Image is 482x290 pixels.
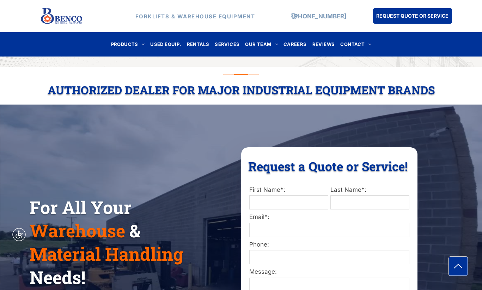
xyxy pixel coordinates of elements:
[373,8,452,24] a: REQUEST QUOTE OR SERVICE
[249,240,409,249] label: Phone:
[310,40,338,49] a: REVIEWS
[242,40,281,49] a: OUR TEAM
[135,13,255,19] strong: FORKLIFTS & WAREHOUSE EQUIPMENT
[249,213,409,222] label: Email*:
[30,219,125,242] span: Warehouse
[108,40,148,49] a: PRODUCTS
[376,9,449,22] span: REQUEST QUOTE OR SERVICE
[147,40,184,49] a: USED EQUIP.
[337,40,374,49] a: CONTACT
[281,40,310,49] a: CAREERS
[184,40,212,49] a: RENTALS
[248,158,408,174] span: Request a Quote or Service!
[30,266,85,289] span: Needs!
[249,267,409,277] label: Message:
[129,219,140,242] span: &
[48,82,435,97] span: Authorized Dealer For Major Industrial Equipment Brands
[330,185,409,195] label: Last Name*:
[30,196,132,219] span: For All Your
[292,12,346,19] a: [PHONE_NUMBER]
[212,40,242,49] a: SERVICES
[249,185,328,195] label: First Name*:
[30,242,183,266] span: Material Handling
